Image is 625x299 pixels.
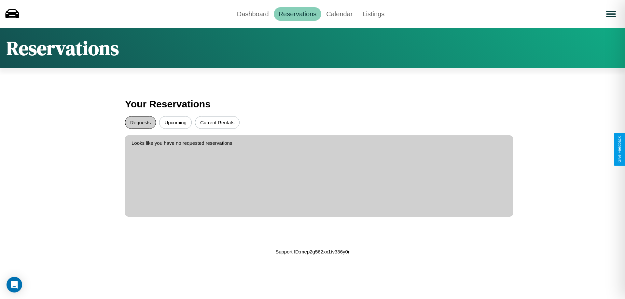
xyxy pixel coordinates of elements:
[617,136,622,163] div: Give Feedback
[274,7,322,21] a: Reservations
[602,5,620,23] button: Open menu
[132,139,507,147] p: Looks like you have no requested reservations
[195,116,240,129] button: Current Rentals
[7,277,22,292] div: Open Intercom Messenger
[232,7,274,21] a: Dashboard
[275,247,350,256] p: Support ID: mep2g562xx1tv336y0r
[125,116,156,129] button: Requests
[159,116,192,129] button: Upcoming
[125,95,500,113] h3: Your Reservations
[7,35,119,61] h1: Reservations
[321,7,357,21] a: Calendar
[357,7,389,21] a: Listings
